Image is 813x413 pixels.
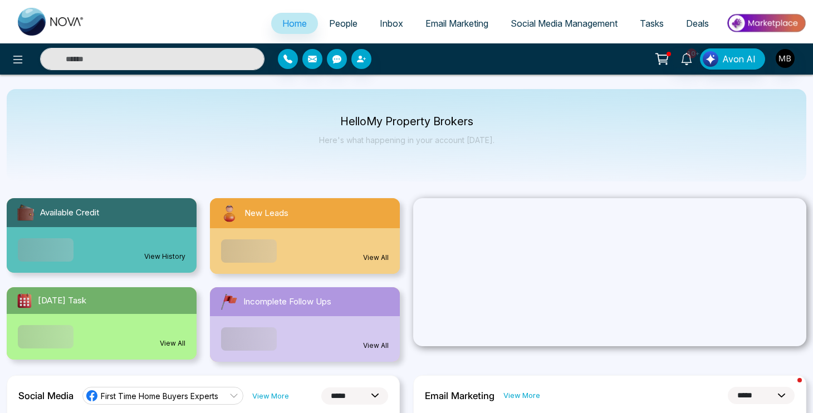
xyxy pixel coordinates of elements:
[380,18,403,29] span: Inbox
[776,49,795,68] img: User Avatar
[726,11,806,36] img: Market-place.gif
[329,18,357,29] span: People
[203,198,406,274] a: New LeadsView All
[369,13,414,34] a: Inbox
[252,391,289,401] a: View More
[363,253,389,263] a: View All
[675,13,720,34] a: Deals
[425,18,488,29] span: Email Marketing
[219,203,240,224] img: newLeads.svg
[673,48,700,68] a: 10+
[722,52,756,66] span: Avon AI
[282,18,307,29] span: Home
[40,206,99,219] span: Available Credit
[18,8,85,36] img: Nova CRM Logo
[271,13,318,34] a: Home
[414,13,499,34] a: Email Marketing
[319,135,494,145] p: Here's what happening in your account [DATE].
[16,203,36,223] img: availableCredit.svg
[503,390,540,401] a: View More
[318,13,369,34] a: People
[499,13,629,34] a: Social Media Management
[687,48,697,58] span: 10+
[160,338,185,348] a: View All
[629,13,675,34] a: Tasks
[511,18,618,29] span: Social Media Management
[640,18,664,29] span: Tasks
[703,51,718,67] img: Lead Flow
[244,207,288,220] span: New Leads
[144,252,185,262] a: View History
[775,375,802,402] iframe: Intercom live chat
[101,391,218,401] span: First Time Home Buyers Experts
[319,117,494,126] p: Hello My Property Brokers
[38,294,86,307] span: [DATE] Task
[203,287,406,362] a: Incomplete Follow UpsView All
[700,48,765,70] button: Avon AI
[219,292,239,312] img: followUps.svg
[686,18,709,29] span: Deals
[425,390,494,401] h2: Email Marketing
[16,292,33,309] img: todayTask.svg
[363,341,389,351] a: View All
[243,296,331,308] span: Incomplete Follow Ups
[18,390,74,401] h2: Social Media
